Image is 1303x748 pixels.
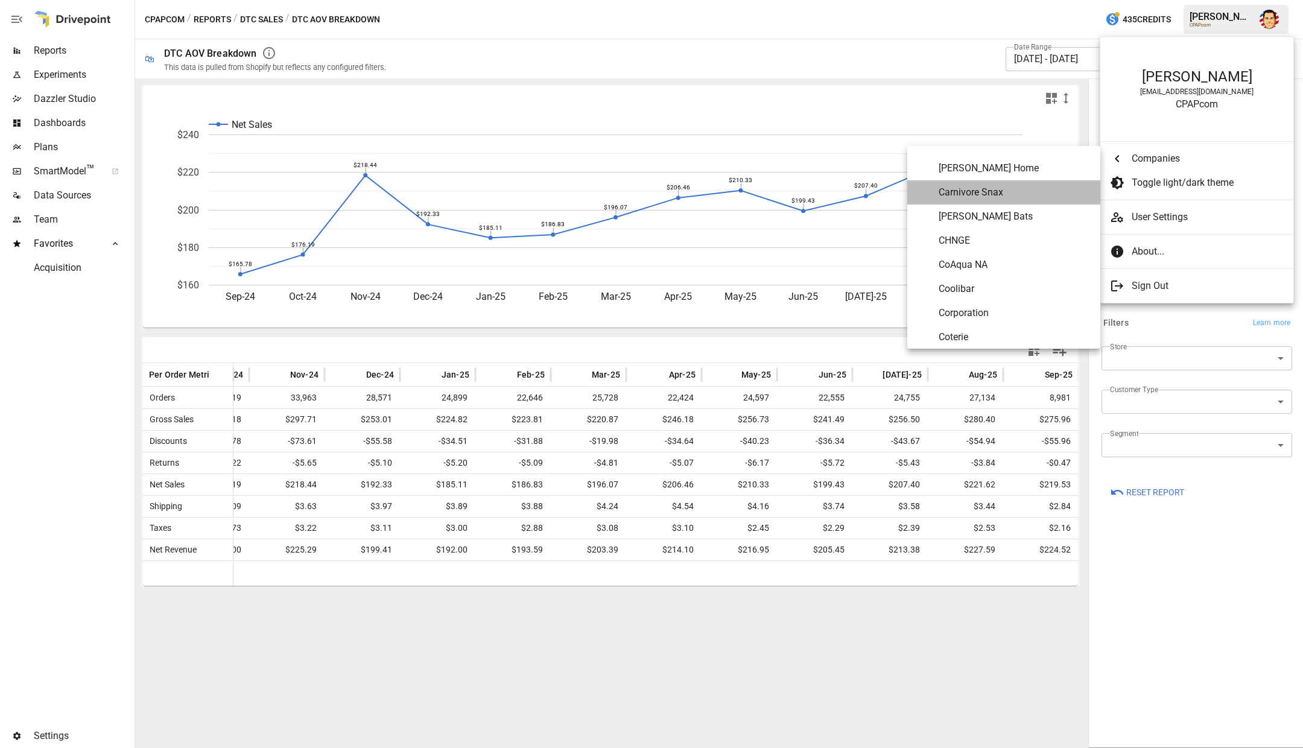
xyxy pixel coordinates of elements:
span: [PERSON_NAME] Home [939,161,1091,176]
div: CPAPcom [1112,98,1281,110]
span: [PERSON_NAME] Bats [939,209,1091,224]
span: Coolibar [939,282,1091,296]
span: Coterie [939,330,1091,344]
span: About... [1132,244,1284,259]
span: Toggle light/dark theme [1132,176,1284,190]
span: CoAqua NA [939,258,1091,272]
span: Carnivore Snax [939,185,1091,200]
div: [PERSON_NAME] [1112,68,1281,85]
span: Companies [1132,151,1284,166]
div: [EMAIL_ADDRESS][DOMAIN_NAME] [1112,87,1281,96]
span: Corporation [939,306,1091,320]
span: User Settings [1132,210,1284,224]
span: CHNGE [939,233,1091,248]
span: Sign Out [1132,279,1284,293]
